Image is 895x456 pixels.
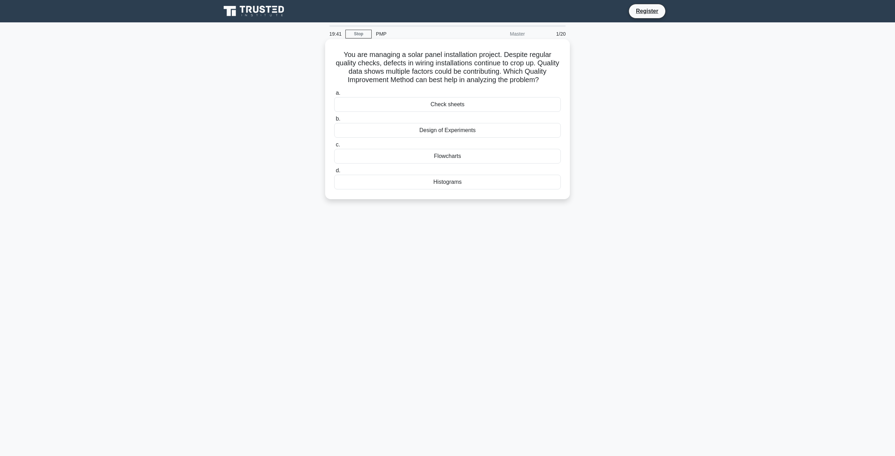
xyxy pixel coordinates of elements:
div: Check sheets [334,97,561,112]
h5: You are managing a solar panel installation project. Despite regular quality checks, defects in w... [334,50,561,85]
span: b. [336,116,340,122]
div: Flowcharts [334,149,561,164]
span: c. [336,142,340,147]
div: PMP [372,27,468,41]
span: a. [336,90,340,96]
a: Register [632,7,663,15]
div: 19:41 [325,27,345,41]
div: Histograms [334,175,561,189]
div: Master [468,27,529,41]
div: 1/20 [529,27,570,41]
div: Design of Experiments [334,123,561,138]
span: d. [336,167,340,173]
a: Stop [345,30,372,38]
